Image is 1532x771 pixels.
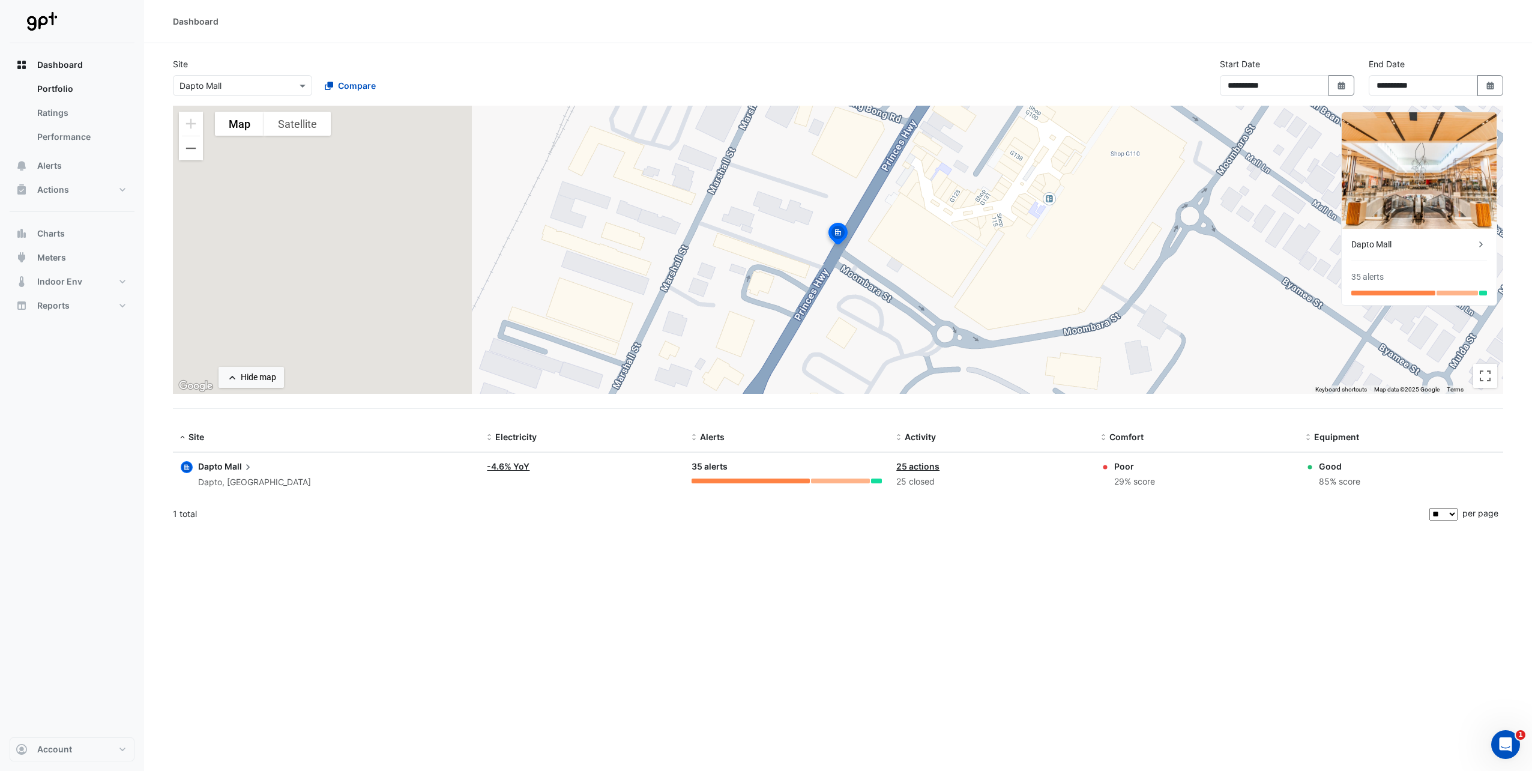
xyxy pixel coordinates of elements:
[37,184,69,196] span: Actions
[1369,58,1405,70] label: End Date
[1491,730,1520,759] iframe: Intercom live chat
[1351,271,1384,283] div: 35 alerts
[37,228,65,240] span: Charts
[10,53,134,77] button: Dashboard
[10,222,134,246] button: Charts
[1374,386,1440,393] span: Map data ©2025 Google
[1319,460,1360,473] div: Good
[173,58,188,70] label: Site
[896,475,1087,489] div: 25 closed
[215,112,264,136] button: Show street map
[37,252,66,264] span: Meters
[1485,80,1496,91] fa-icon: Select Date
[692,460,882,474] div: 35 alerts
[1351,238,1475,251] div: Dapto Mall
[264,112,331,136] button: Show satellite imagery
[225,460,254,473] span: Mall
[1473,364,1497,388] button: Toggle fullscreen view
[176,378,216,394] a: Open this area in Google Maps (opens a new window)
[173,15,219,28] div: Dashboard
[16,228,28,240] app-icon: Charts
[1109,432,1144,442] span: Comfort
[16,59,28,71] app-icon: Dashboard
[10,246,134,270] button: Meters
[173,499,1427,529] div: 1 total
[10,154,134,178] button: Alerts
[28,125,134,149] a: Performance
[176,378,216,394] img: Google
[10,178,134,202] button: Actions
[16,160,28,172] app-icon: Alerts
[37,59,83,71] span: Dashboard
[1447,386,1464,393] a: Terms (opens in new tab)
[1516,730,1525,740] span: 1
[28,77,134,101] a: Portfolio
[198,461,223,471] span: Dapto
[16,184,28,196] app-icon: Actions
[16,300,28,312] app-icon: Reports
[700,432,725,442] span: Alerts
[1114,475,1155,489] div: 29% score
[10,270,134,294] button: Indoor Env
[179,112,203,136] button: Zoom in
[16,276,28,288] app-icon: Indoor Env
[896,461,939,471] a: 25 actions
[188,432,204,442] span: Site
[37,300,70,312] span: Reports
[241,371,276,384] div: Hide map
[1315,385,1367,394] button: Keyboard shortcuts
[179,136,203,160] button: Zoom out
[825,221,851,250] img: site-pin-selected.svg
[37,743,72,755] span: Account
[37,160,62,172] span: Alerts
[10,77,134,154] div: Dashboard
[10,294,134,318] button: Reports
[1319,475,1360,489] div: 85% score
[905,432,936,442] span: Activity
[1220,58,1260,70] label: Start Date
[10,737,134,761] button: Account
[37,276,82,288] span: Indoor Env
[317,75,384,96] button: Compare
[487,461,529,471] a: -4.6% YoY
[1336,80,1347,91] fa-icon: Select Date
[16,252,28,264] app-icon: Meters
[198,476,311,489] div: Dapto, [GEOGRAPHIC_DATA]
[219,367,284,388] button: Hide map
[1114,460,1155,473] div: Poor
[28,101,134,125] a: Ratings
[1342,112,1497,229] img: Dapto Mall
[14,10,68,34] img: Company Logo
[338,79,376,92] span: Compare
[495,432,537,442] span: Electricity
[1314,432,1359,442] span: Equipment
[1462,508,1498,518] span: per page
